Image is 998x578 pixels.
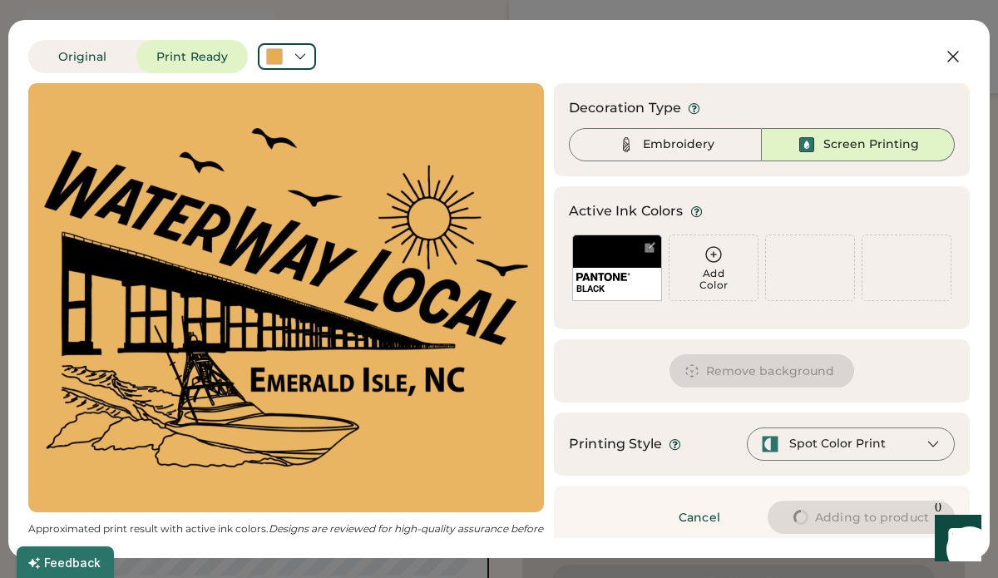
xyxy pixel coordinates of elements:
div: Printing Style [569,434,662,454]
img: 1024px-Pantone_logo.svg.png [576,273,630,281]
img: Thread%20-%20Unselected.svg [616,135,636,155]
em: Designs are reviewed for high-quality assurance before production; this low-res image is for illu... [28,522,546,548]
button: Cancel [641,501,758,534]
div: Screen Printing [823,136,919,153]
div: Approximated print result with active ink colors. [28,522,544,549]
button: Adding to product [768,501,955,534]
div: Add Color [669,268,758,291]
div: Decoration Type [569,98,681,118]
img: spot-color-green.svg [761,435,779,453]
button: Remove background [669,354,855,388]
button: Original [28,40,136,73]
img: Ink%20-%20Selected.svg [797,135,817,155]
iframe: Front Chat [919,503,991,575]
div: Spot Color Print [789,436,886,452]
div: Active Ink Colors [569,201,684,221]
div: BLACK [576,283,658,295]
div: Embroidery [643,136,714,153]
button: Print Ready [136,40,248,73]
